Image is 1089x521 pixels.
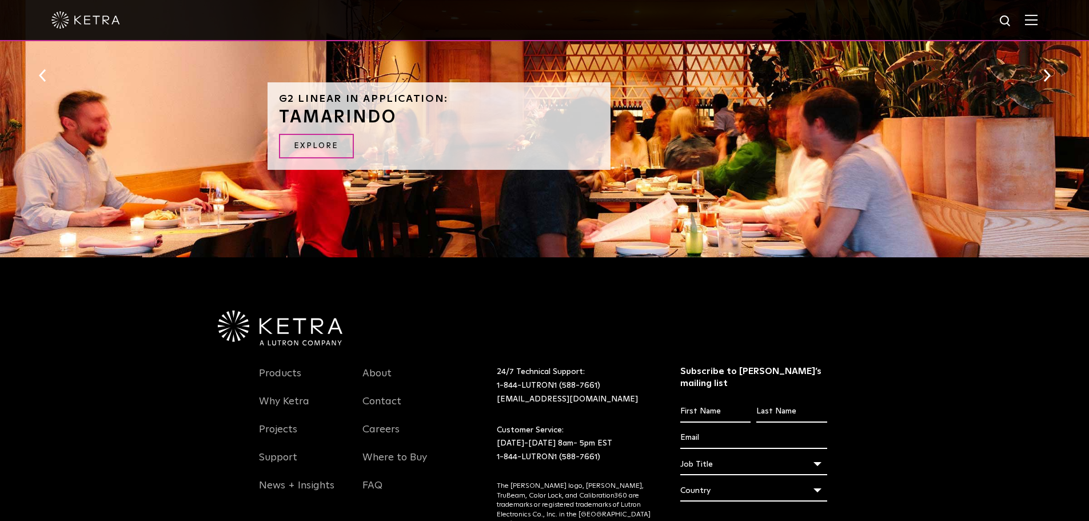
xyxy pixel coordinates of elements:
[259,479,334,506] a: News + Insights
[362,479,382,506] a: FAQ
[37,68,48,83] button: Previous
[756,401,827,423] input: Last Name
[259,367,301,393] a: Products
[680,365,827,389] h3: Subscribe to [PERSON_NAME]’s mailing list
[362,451,427,478] a: Where to Buy
[680,401,751,423] input: First Name
[218,311,342,346] img: Ketra-aLutronCo_White_RGB
[680,427,827,449] input: Email
[999,14,1013,29] img: search icon
[1041,68,1052,83] button: Next
[497,453,600,461] a: 1-844-LUTRON1 (588-7661)
[362,367,392,393] a: About
[259,423,297,450] a: Projects
[497,395,638,403] a: [EMAIL_ADDRESS][DOMAIN_NAME]
[259,395,309,421] a: Why Ketra
[497,424,652,464] p: Customer Service: [DATE]-[DATE] 8am- 5pm EST
[1025,14,1038,25] img: Hamburger%20Nav.svg
[51,11,120,29] img: ketra-logo-2019-white
[362,395,401,421] a: Contact
[497,381,600,389] a: 1-844-LUTRON1 (588-7661)
[259,365,346,506] div: Navigation Menu
[279,94,599,104] h6: G2 Linear in Application:
[497,365,652,406] p: 24/7 Technical Support:
[279,109,599,126] h3: TAMARINDO
[680,480,827,502] div: Country
[362,365,449,506] div: Navigation Menu
[279,134,354,158] a: EXPLORE
[362,423,400,450] a: Careers
[680,454,827,475] div: Job Title
[259,451,297,478] a: Support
